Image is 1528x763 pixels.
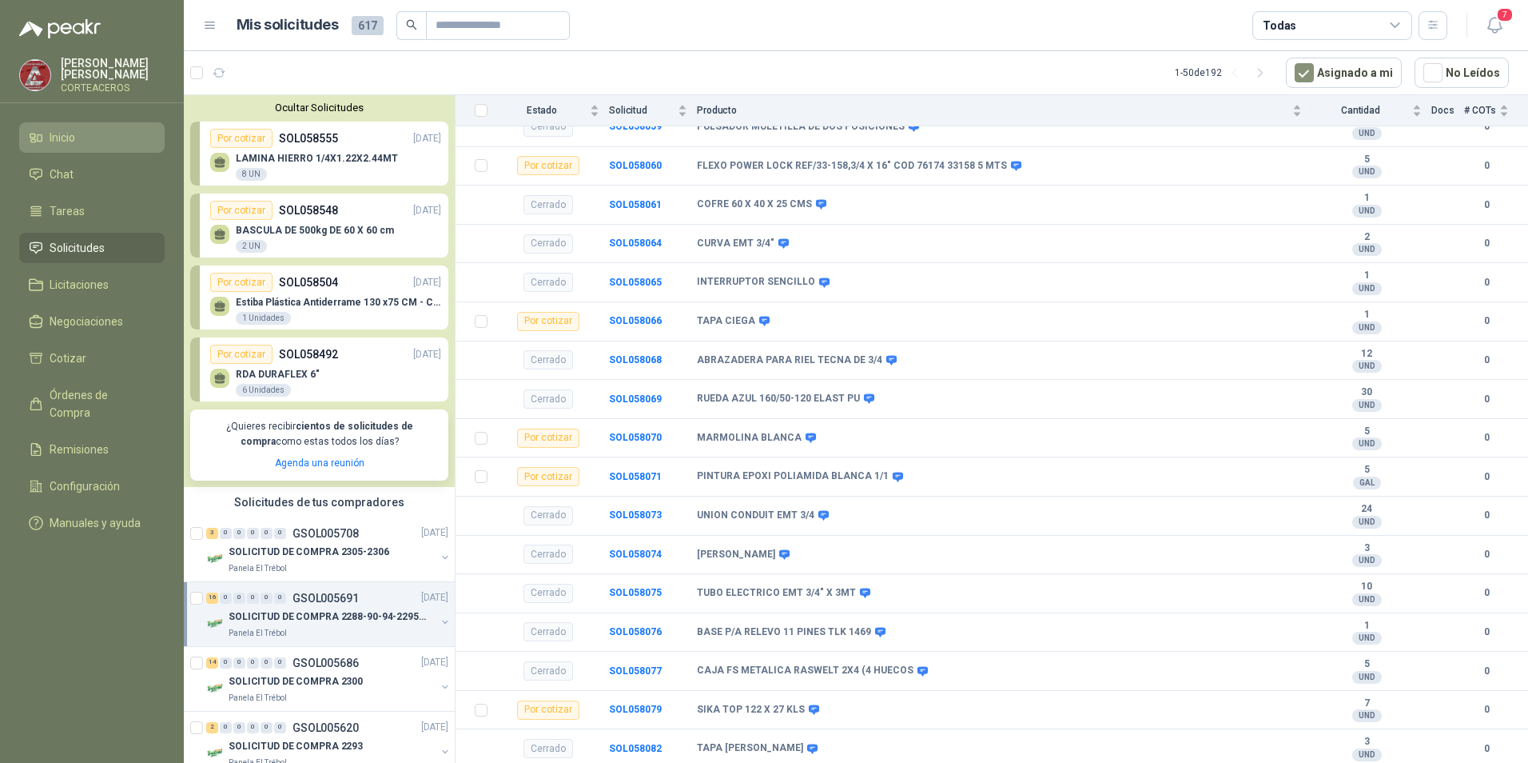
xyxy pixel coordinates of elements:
[237,14,339,37] h1: Mis solicitudes
[697,315,755,328] b: TAPA CIEGA
[220,722,232,733] div: 0
[292,657,359,669] p: GSOL005686
[609,665,662,677] a: SOL058077
[1311,581,1422,593] b: 10
[236,384,291,397] div: 6 Unidades
[190,338,448,401] a: Por cotizarSOL058492[DATE] RDA DURAFLEX 6"6 Unidades
[609,199,662,210] b: SOL058061
[1311,95,1431,126] th: Cantidad
[236,240,267,253] div: 2 UN
[609,432,662,443] b: SOL058070
[609,315,662,326] b: SOL058066
[609,354,662,366] a: SOL058068
[523,622,573,641] div: Cerrado
[247,528,259,539] div: 0
[19,343,165,374] a: Cotizar
[413,347,441,362] p: [DATE]
[697,742,803,755] b: TAPA [PERSON_NAME]
[1480,11,1509,40] button: 7
[61,83,165,93] p: CORTEACEROS
[247,593,259,604] div: 0
[697,470,889,483] b: PINTURA EPOXI POLIAMIDA BLANCA 1/1
[406,19,417,30] span: search
[1311,386,1422,399] b: 30
[523,195,573,214] div: Cerrado
[1352,437,1382,450] div: UND
[233,657,245,669] div: 0
[1464,119,1509,134] b: 0
[609,587,662,598] a: SOL058075
[1496,7,1514,22] span: 7
[1311,192,1422,205] b: 1
[1311,503,1422,516] b: 24
[19,196,165,226] a: Tareas
[1431,95,1464,126] th: Docs
[421,590,448,605] p: [DATE]
[1352,749,1382,761] div: UND
[609,471,662,482] a: SOL058071
[279,274,338,291] p: SOL058504
[1311,464,1422,477] b: 5
[233,528,245,539] div: 0
[190,102,448,114] button: Ocultar Solicitudes
[19,270,165,300] a: Licitaciones
[523,389,573,409] div: Cerrado
[1464,353,1509,368] b: 0
[292,722,359,733] p: GSOL005620
[609,121,662,132] a: SOL058059
[1464,585,1509,601] b: 0
[697,198,812,211] b: COFRE 60 X 40 X 25 CMS
[19,233,165,263] a: Solicitudes
[523,584,573,603] div: Cerrado
[236,225,394,236] p: BASCULA DE 500kg DE 60 X 60 cm
[697,354,882,367] b: ABRAZADERA PARA RIEL TECNA DE 3/4
[206,549,225,569] img: Company Logo
[1311,154,1422,166] b: 5
[517,312,579,331] div: Por cotizar
[236,369,320,380] p: RDA DURAFLEX 6"
[229,545,389,560] p: SOLICITUD DE COMPRA 2305-2306
[523,739,573,758] div: Cerrado
[609,95,697,126] th: Solicitud
[50,313,123,330] span: Negociaciones
[1352,671,1382,684] div: UND
[206,524,452,575] a: 3 0 0 0 0 0 GSOL005708[DATE] Company LogoSOLICITUD DE COMPRA 2305-2306Panela El Trébol
[523,545,573,564] div: Cerrado
[1311,620,1422,633] b: 1
[274,593,286,604] div: 0
[1352,709,1382,722] div: UND
[697,95,1311,126] th: Producto
[413,131,441,146] p: [DATE]
[61,58,165,80] p: [PERSON_NAME] [PERSON_NAME]
[523,234,573,254] div: Cerrado
[697,549,775,561] b: [PERSON_NAME]
[609,393,662,405] a: SOL058069
[206,528,218,539] div: 3
[697,238,774,250] b: CURVA EMT 3/4"
[261,528,273,539] div: 0
[229,739,363,754] p: SOLICITUD DE COMPRA 2293
[697,665,913,677] b: CAJA FS METALICA RASWELT 2X4 (4 HUECOS
[1353,477,1381,489] div: GAL
[1464,702,1509,717] b: 0
[19,306,165,337] a: Negociaciones
[50,350,86,367] span: Cotizar
[609,743,662,754] b: SOL058082
[1464,314,1509,329] b: 0
[1464,275,1509,290] b: 0
[274,657,286,669] div: 0
[609,277,662,288] a: SOL058065
[1464,508,1509,523] b: 0
[236,153,398,164] p: LAMINA HIERRO 1/4X1.22X2.44MT
[206,722,218,733] div: 2
[1311,658,1422,671] b: 5
[1464,741,1509,757] b: 0
[1263,17,1296,34] div: Todas
[20,60,50,90] img: Company Logo
[609,549,662,560] b: SOL058074
[50,129,75,146] span: Inicio
[1464,430,1509,445] b: 0
[1311,231,1422,244] b: 2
